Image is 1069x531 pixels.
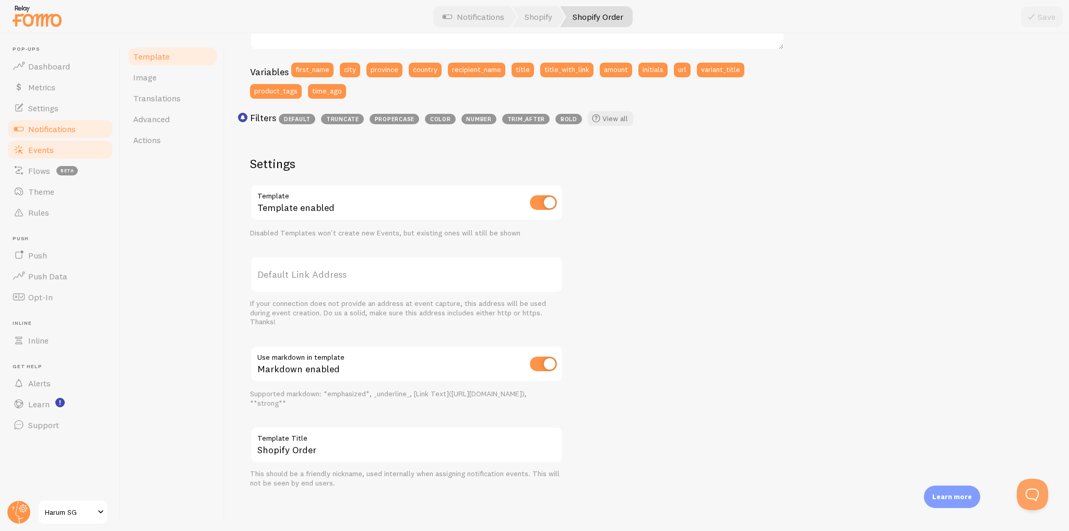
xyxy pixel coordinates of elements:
span: number [461,114,496,124]
button: time_ago [308,84,346,99]
svg: <p>Use filters like | propercase to change CITY to City in your templates</p> [238,113,247,122]
span: trim_after [502,114,550,124]
a: Learn [6,394,114,415]
span: Push [28,250,47,261]
div: Supported markdown: *emphasized*, _underline_, [Link Text]([URL][DOMAIN_NAME]), **strong** [250,390,563,408]
a: Notifications [6,119,114,139]
p: Learn more [932,492,972,502]
span: Inline [28,335,49,346]
span: Opt-In [28,292,53,302]
span: default [279,114,315,124]
a: Rules [6,202,114,223]
h3: Variables [250,66,289,78]
a: Push Data [6,266,114,287]
a: Push [6,245,114,266]
a: Translations [127,88,218,109]
span: Events [28,145,54,155]
span: color [425,114,456,124]
button: country [409,63,442,77]
div: Disabled Templates won't create new Events, but existing ones will still be shown [250,229,563,238]
a: Events [6,139,114,160]
label: Default Link Address [250,256,563,293]
div: Learn more [924,486,980,508]
svg: <p>Watch New Feature Tutorials!</p> [55,398,65,407]
div: This should be a friendly nickname, used internally when assigning notification events. This will... [250,469,563,488]
span: Alerts [28,378,51,388]
a: View all [588,111,633,126]
span: Settings [28,103,58,113]
span: Advanced [133,114,170,124]
span: Harum SG [45,506,94,518]
span: Push Data [28,271,67,281]
a: Dashboard [6,56,114,77]
img: fomo-relay-logo-orange.svg [11,3,63,29]
span: Pop-ups [13,46,114,53]
span: Image [133,72,157,82]
span: Theme [28,186,54,197]
button: title_with_link [540,63,593,77]
a: Support [6,415,114,435]
span: Notifications [28,124,76,134]
a: Opt-In [6,287,114,308]
button: amount [600,63,632,77]
button: product_tags [250,84,302,99]
span: Get Help [13,363,114,370]
iframe: Help Scout Beacon - Open [1017,479,1048,510]
span: Metrics [28,82,55,92]
a: Metrics [6,77,114,98]
button: province [366,63,402,77]
a: Advanced [127,109,218,129]
a: Settings [6,98,114,119]
div: Template enabled [250,184,563,222]
span: Rules [28,207,49,218]
button: url [674,63,691,77]
span: beta [56,166,78,175]
a: Harum SG [38,500,108,525]
span: Flows [28,166,50,176]
a: Alerts [6,373,114,394]
div: Markdown enabled [250,346,563,384]
span: propercase [370,114,419,124]
span: Inline [13,320,114,327]
label: Template Title [250,427,563,444]
span: bold [555,114,582,124]
div: If your connection does not provide an address at event capture, this address will be used during... [250,299,563,327]
h3: Filters [250,112,276,124]
button: title [512,63,534,77]
span: truncate [321,114,364,124]
span: Translations [133,93,181,103]
a: Inline [6,330,114,351]
span: Actions [133,135,161,145]
a: Flows beta [6,160,114,181]
span: Template [133,51,170,62]
button: city [340,63,360,77]
button: first_name [291,63,334,77]
a: Theme [6,181,114,202]
button: variant_title [697,63,744,77]
span: Support [28,420,59,430]
a: Actions [127,129,218,150]
a: Image [127,67,218,88]
span: Push [13,235,114,242]
a: Template [127,46,218,67]
span: Learn [28,399,50,409]
button: initials [638,63,668,77]
h2: Settings [250,156,563,172]
span: Dashboard [28,61,70,72]
button: recipient_name [448,63,505,77]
